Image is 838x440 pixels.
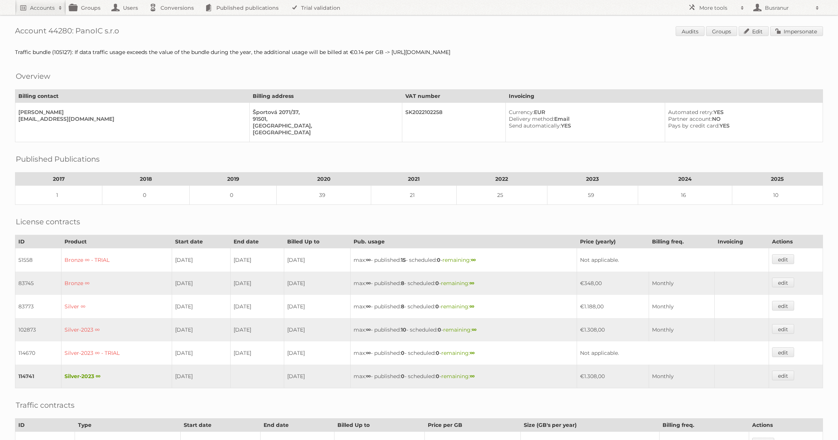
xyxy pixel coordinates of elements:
[284,295,350,318] td: [DATE]
[436,373,439,380] strong: 0
[230,248,284,272] td: [DATE]
[230,235,284,248] th: End date
[732,186,823,205] td: 10
[16,399,75,411] h2: Traffic contracts
[284,318,350,341] td: [DATE]
[401,350,405,356] strong: 0
[469,303,474,310] strong: ∞
[470,350,475,356] strong: ∞
[260,419,334,432] th: End date
[189,173,276,186] th: 2019
[676,26,705,36] a: Audits
[577,341,769,365] td: Not applicable.
[668,116,817,122] div: NO
[172,365,230,388] td: [DATE]
[102,173,189,186] th: 2018
[16,153,100,165] h2: Published Publications
[172,248,230,272] td: [DATE]
[577,295,649,318] td: €1.188,00
[649,318,714,341] td: Monthly
[668,122,720,129] span: Pays by credit card:
[442,257,476,263] span: remaining:
[189,186,276,205] td: 0
[668,109,817,116] div: YES
[350,295,577,318] td: max: - published: - scheduled: -
[739,26,769,36] a: Edit
[520,419,659,432] th: Size (GB's per year)
[15,235,61,248] th: ID
[772,371,794,380] a: edit
[15,173,102,186] th: 2017
[441,373,475,380] span: remaining:
[441,350,475,356] span: remaining:
[350,365,577,388] td: max: - published: - scheduled: -
[277,186,371,205] td: 39
[172,295,230,318] td: [DATE]
[659,419,749,432] th: Billing freq.
[75,419,180,432] th: Type
[15,248,61,272] td: 51558
[547,186,638,205] td: 59
[509,109,659,116] div: EUR
[470,373,475,380] strong: ∞
[284,365,350,388] td: [DATE]
[366,350,371,356] strong: ∞
[16,216,80,227] h2: License contracts
[469,280,474,287] strong: ∞
[18,116,243,122] div: [EMAIL_ADDRESS][DOMAIN_NAME]
[401,303,404,310] strong: 8
[350,235,577,248] th: Pub. usage
[577,248,769,272] td: Not applicable.
[172,341,230,365] td: [DATE]
[699,4,737,12] h2: More tools
[456,173,547,186] th: 2022
[401,280,404,287] strong: 8
[668,116,712,122] span: Partner account:
[284,235,350,248] th: Billed Up to
[253,129,396,136] div: [GEOGRAPHIC_DATA]
[732,173,823,186] th: 2025
[770,26,823,36] a: Impersonate
[172,318,230,341] td: [DATE]
[15,26,823,38] h1: Account 44280: PanoIC s.r.o
[284,341,350,365] td: [DATE]
[30,4,55,12] h2: Accounts
[749,419,823,432] th: Actions
[649,295,714,318] td: Monthly
[366,257,371,263] strong: ∞
[172,272,230,295] td: [DATE]
[172,235,230,248] th: Start date
[334,419,424,432] th: Billed Up to
[350,318,577,341] td: max: - published: - scheduled: -
[15,186,102,205] td: 1
[366,280,371,287] strong: ∞
[763,4,812,12] h2: Busranur
[706,26,737,36] a: Groups
[402,90,506,103] th: VAT number
[547,173,638,186] th: 2023
[180,419,260,432] th: Start date
[15,365,61,388] td: 114741
[649,235,714,248] th: Billing freq.
[61,318,172,341] td: Silver-2023 ∞
[402,103,506,142] td: SK2022102258
[371,186,456,205] td: 21
[471,257,476,263] strong: ∞
[230,341,284,365] td: [DATE]
[16,71,50,82] h2: Overview
[401,326,406,333] strong: 10
[456,186,547,205] td: 25
[253,116,396,122] div: 91501,
[61,235,172,248] th: Product
[668,109,714,116] span: Automated retry:
[18,109,243,116] div: [PERSON_NAME]
[437,257,441,263] strong: 0
[284,272,350,295] td: [DATE]
[441,280,474,287] span: remaining:
[366,373,371,380] strong: ∞
[638,173,732,186] th: 2024
[668,122,817,129] div: YES
[772,301,794,311] a: edit
[506,90,823,103] th: Invoicing
[284,248,350,272] td: [DATE]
